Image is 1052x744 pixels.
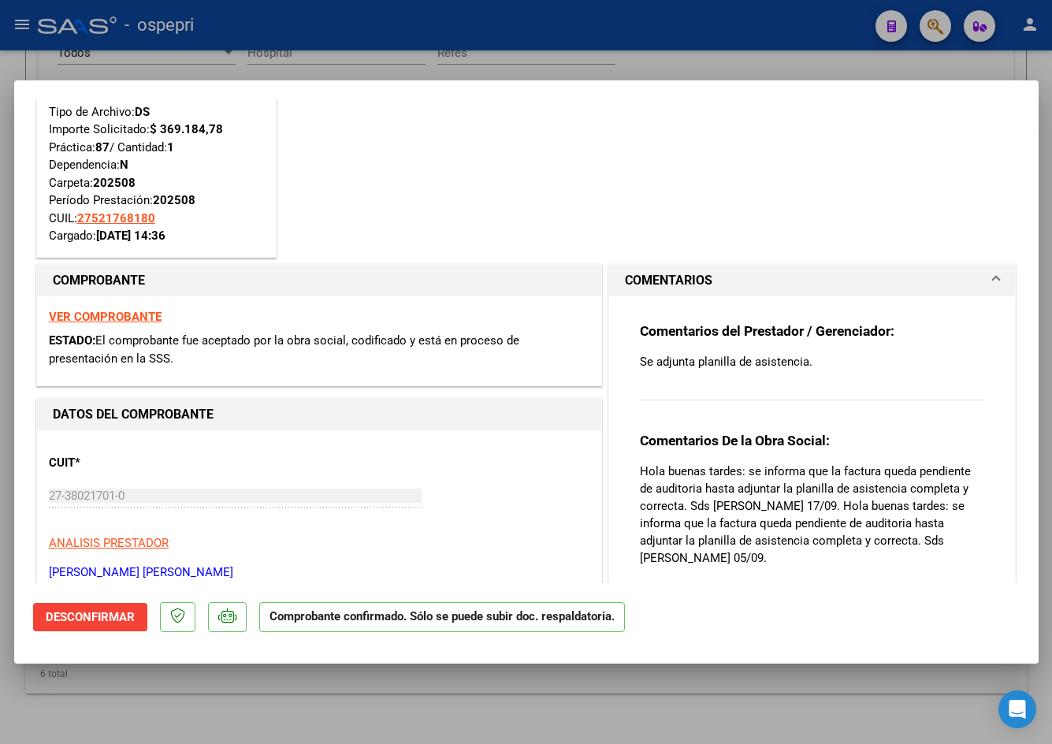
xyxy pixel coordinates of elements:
mat-expansion-panel-header: COMENTARIOS [609,265,1016,296]
strong: COMPROBANTE [53,273,145,288]
p: Hola buenas tardes: se informa que la factura queda pendiente de auditoria hasta adjuntar la plan... [640,463,985,567]
h1: COMENTARIOS [625,271,712,290]
strong: Comentarios De la Obra Social: [640,433,830,448]
strong: N [120,158,128,172]
strong: $ 369.184,78 [150,122,223,136]
span: ESTADO: [49,333,95,348]
div: Tipo de Archivo: Importe Solicitado: Práctica: / Cantidad: Dependencia: Carpeta: Período Prestaci... [49,85,264,245]
strong: 202508 [153,193,195,207]
div: Open Intercom Messenger [998,690,1036,728]
span: El comprobante fue aceptado por la obra social, codificado y está en proceso de presentación en l... [49,333,519,366]
span: 27521768180 [77,211,155,225]
strong: DS [135,105,150,119]
button: Desconfirmar [33,603,147,631]
div: COMENTARIOS [609,296,1016,638]
strong: 202508 [93,176,136,190]
strong: 1 [167,140,174,154]
p: CUIT [49,454,211,472]
span: ANALISIS PRESTADOR [49,536,169,550]
strong: Comentarios del Prestador / Gerenciador: [640,323,894,339]
span: Desconfirmar [46,610,135,624]
p: [PERSON_NAME] [PERSON_NAME] [49,564,589,582]
strong: [DATE] 14:36 [96,229,165,243]
p: Comprobante confirmado. Sólo se puede subir doc. respaldatoria. [259,602,625,633]
a: VER COMPROBANTE [49,310,162,324]
strong: 87 [95,140,110,154]
p: Se adjunta planilla de asistencia. [640,353,985,370]
strong: DATOS DEL COMPROBANTE [53,407,214,422]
